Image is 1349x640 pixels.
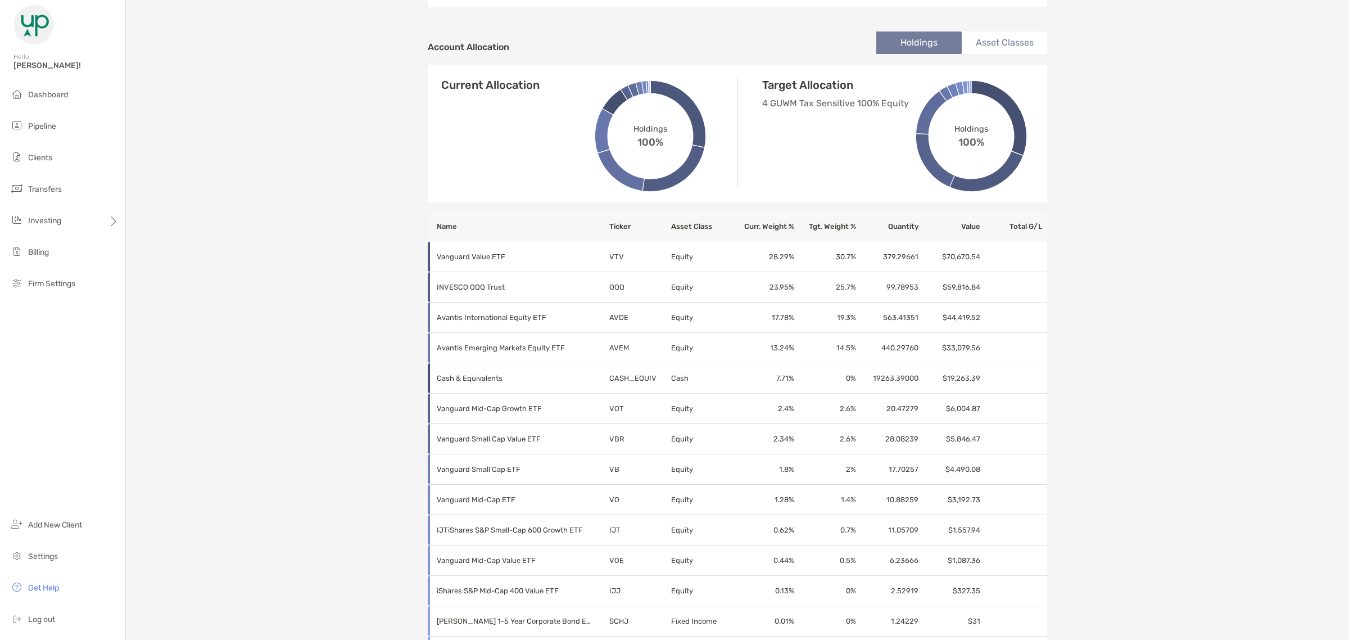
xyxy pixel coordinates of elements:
[857,211,918,242] th: Quantity
[732,333,794,363] td: 13.24 %
[919,424,981,454] td: $5,846.47
[437,614,594,628] p: Schwab 1-5 Year Corporate Bond ETF
[671,546,732,576] td: Equity
[441,78,540,92] h4: Current Allocation
[795,211,857,242] th: Tgt. Weight %
[633,124,667,133] span: Holdings
[795,272,857,303] td: 25.7 %
[609,546,671,576] td: VOE
[671,454,732,485] td: Equity
[437,250,594,264] p: Vanguard Value ETF
[609,606,671,637] td: SCHJ
[637,133,663,148] span: 100%
[919,363,981,394] td: $19,263.39
[671,303,732,333] td: Equity
[609,363,671,394] td: CASH_EQUIV
[954,124,988,133] span: Holdings
[609,454,671,485] td: VB
[732,546,794,576] td: 0.44 %
[857,242,918,272] td: 379.29661
[795,576,857,606] td: 0 %
[437,371,594,385] p: Cash & Equivalents
[609,303,671,333] td: AVDE
[10,213,24,227] img: investing icon
[437,310,594,324] p: Avantis International Equity ETF
[671,242,732,272] td: Equity
[762,78,936,92] h4: Target Allocation
[609,333,671,363] td: AVEM
[437,341,594,355] p: Avantis Emerging Markets Equity ETF
[437,280,594,294] p: INVESCO QQQ Trust
[609,272,671,303] td: QQQ
[609,242,671,272] td: VTV
[609,424,671,454] td: VBR
[609,211,671,242] th: Ticker
[732,606,794,637] td: 0.01 %
[609,394,671,424] td: VOT
[10,182,24,195] img: transfers icon
[671,606,732,637] td: Fixed Income
[732,515,794,546] td: 0.62 %
[437,493,594,507] p: Vanguard Mid-Cap ETF
[795,546,857,576] td: 0.5 %
[857,546,918,576] td: 6.23666
[437,402,594,416] p: Vanguard Mid-Cap Growth ETF
[732,242,794,272] td: 28.29 %
[28,247,49,257] span: Billing
[919,333,981,363] td: $33,079.56
[10,150,24,164] img: clients icon
[10,612,24,625] img: logout icon
[795,363,857,394] td: 0 %
[857,363,918,394] td: 19263.39000
[795,394,857,424] td: 2.6 %
[876,31,962,54] li: Holdings
[857,424,918,454] td: 28.08239
[919,515,981,546] td: $1,557.94
[857,485,918,515] td: 10.88259
[795,424,857,454] td: 2.6 %
[732,576,794,606] td: 0.13 %
[28,520,82,530] span: Add New Client
[857,576,918,606] td: 2.52919
[919,454,981,485] td: $4,490.08
[609,515,671,546] td: IJT
[857,303,918,333] td: 563.41351
[671,576,732,606] td: Equity
[437,432,594,446] p: Vanguard Small Cap Value ETF
[732,424,794,454] td: 2.34 %
[919,606,981,637] td: $31
[795,485,857,515] td: 1.4 %
[437,553,594,567] p: Vanguard Mid-Cap Value ETF
[919,394,981,424] td: $6,004.87
[10,87,24,101] img: dashboard icon
[762,96,936,110] p: 4 GUWM Tax Sensitive 100% Equity
[10,580,24,594] img: get-help icon
[857,394,918,424] td: 20.47279
[919,546,981,576] td: $1,087.36
[919,303,981,333] td: $44,419.52
[981,211,1047,242] th: Total G/L
[28,552,58,561] span: Settings
[919,211,981,242] th: Value
[732,363,794,394] td: 7.71 %
[732,485,794,515] td: 1.28 %
[428,211,609,242] th: Name
[28,90,68,100] span: Dashboard
[671,333,732,363] td: Equity
[857,454,918,485] td: 17.70257
[10,549,24,562] img: settings icon
[857,515,918,546] td: 11.05709
[671,394,732,424] td: Equity
[962,31,1047,54] li: Asset Classes
[795,303,857,333] td: 19.3 %
[428,42,509,52] h4: Account Allocation
[919,272,981,303] td: $59,816.84
[28,279,75,289] span: Firm Settings
[437,462,594,476] p: Vanguard Small Cap ETF
[10,517,24,531] img: add_new_client icon
[795,515,857,546] td: 0.7 %
[732,272,794,303] td: 23.95 %
[28,121,56,131] span: Pipeline
[671,272,732,303] td: Equity
[28,615,55,624] span: Log out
